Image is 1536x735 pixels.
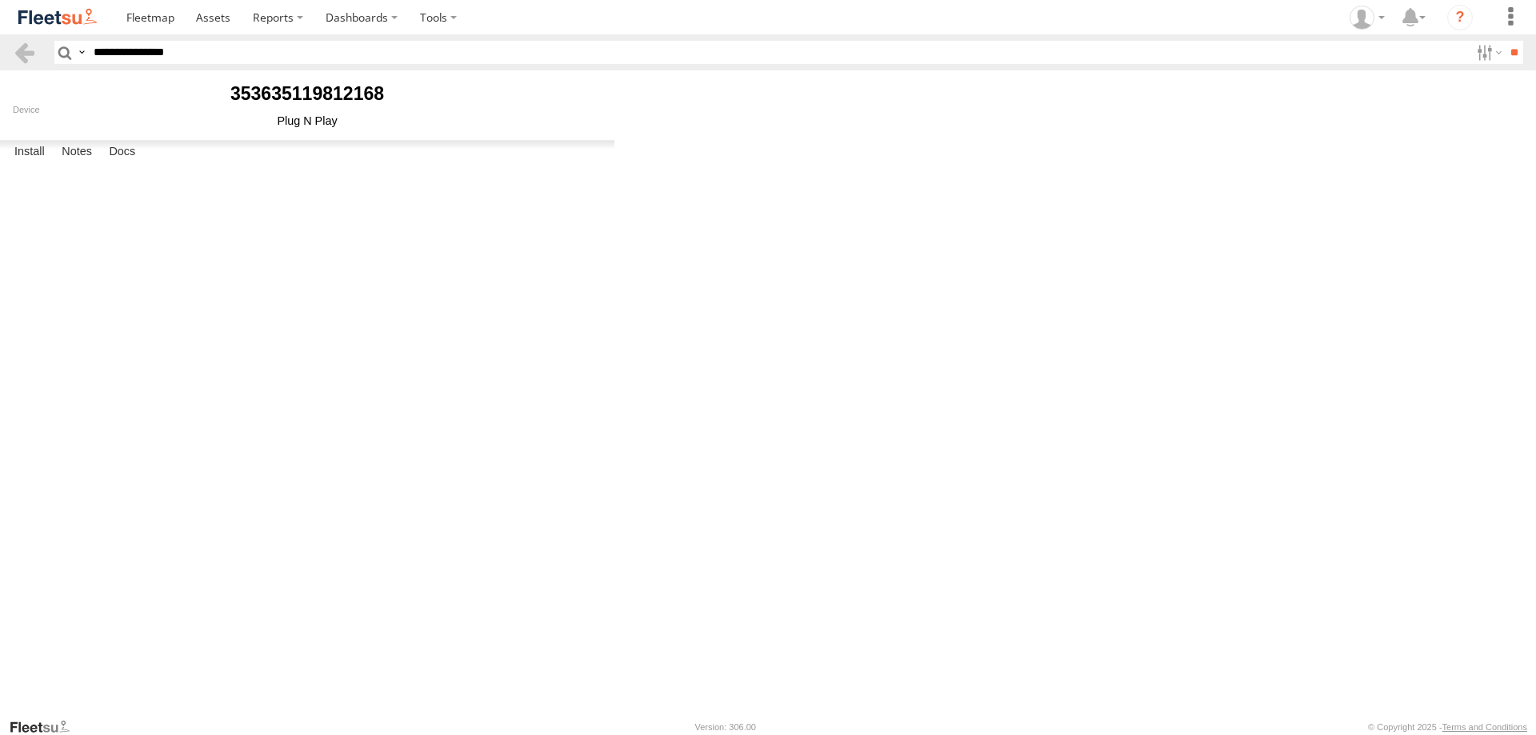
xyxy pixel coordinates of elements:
b: 353635119812168 [230,83,384,104]
a: Visit our Website [9,719,82,735]
div: Device [13,105,602,114]
a: Back to previous Page [13,41,36,64]
label: Install [6,141,53,163]
div: Muhammad Babar Raza [1344,6,1390,30]
label: Search Query [75,41,88,64]
img: fleetsu-logo-horizontal.svg [16,6,99,28]
i: ? [1447,5,1473,30]
div: © Copyright 2025 - [1368,722,1527,732]
a: Terms and Conditions [1442,722,1527,732]
div: Version: 306.00 [695,722,756,732]
label: Notes [54,141,100,163]
label: Search Filter Options [1470,41,1505,64]
div: Plug N Play [13,114,602,127]
label: Docs [101,141,143,163]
